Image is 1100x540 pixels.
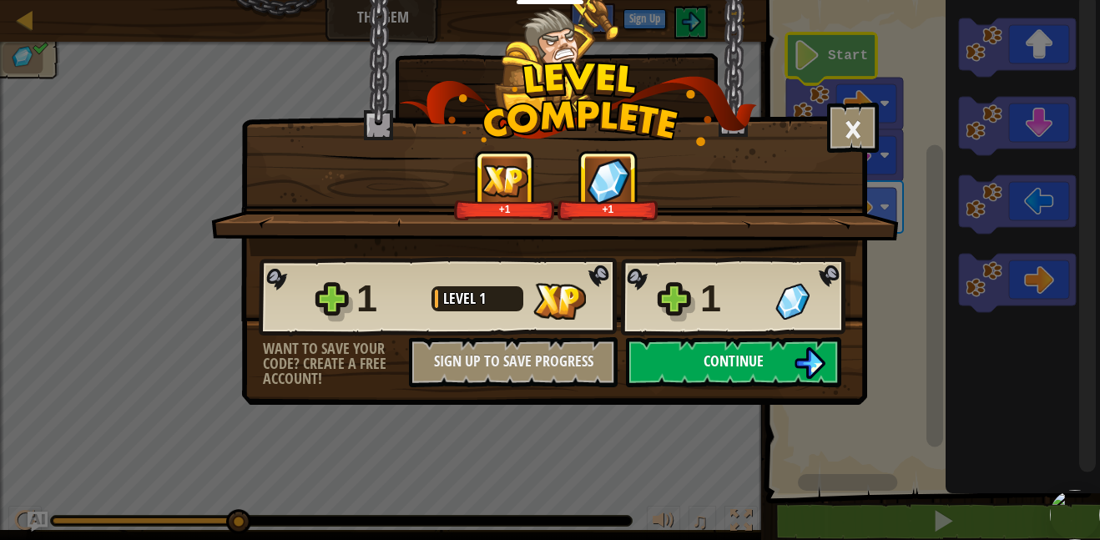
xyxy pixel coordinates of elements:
[794,347,825,379] img: Continue
[482,164,528,197] img: XP Gained
[356,272,421,326] div: 1
[263,341,409,386] div: Want to save your code? Create a free account!
[704,351,764,371] span: Continue
[457,203,552,215] div: +1
[775,283,810,320] img: Gems Gained
[827,103,879,153] button: ×
[561,203,655,215] div: +1
[443,288,479,309] span: Level
[587,158,630,204] img: Gems Gained
[399,62,757,146] img: level_complete.png
[533,283,586,320] img: XP Gained
[626,337,841,387] button: Continue
[409,337,618,387] button: Sign Up to Save Progress
[700,272,765,326] div: 1
[1050,490,1100,540] img: bubble.svg
[479,288,486,309] span: 1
